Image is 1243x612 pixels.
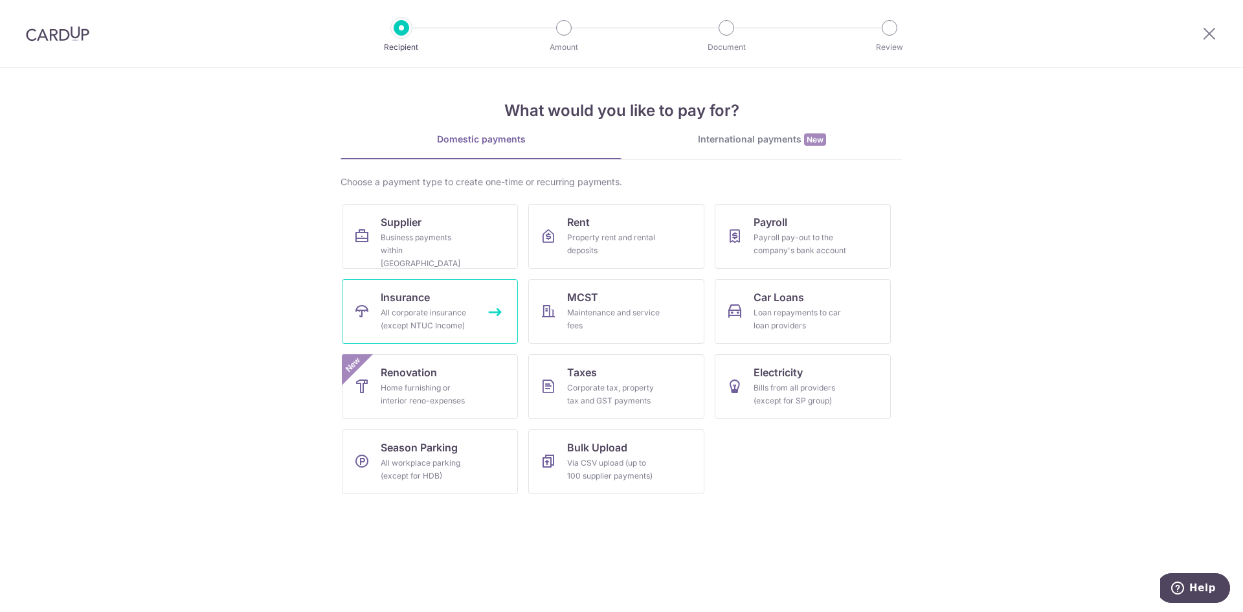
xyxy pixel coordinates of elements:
[567,440,627,455] span: Bulk Upload
[29,9,56,21] span: Help
[26,26,89,41] img: CardUp
[342,204,518,269] a: SupplierBusiness payments within [GEOGRAPHIC_DATA]
[341,176,902,188] div: Choose a payment type to create one-time or recurring payments.
[567,231,660,257] div: Property rent and rental deposits
[567,457,660,482] div: Via CSV upload (up to 100 supplier payments)
[353,41,449,54] p: Recipient
[754,289,804,305] span: Car Loans
[381,457,474,482] div: All workplace parking (except for HDB)
[678,41,774,54] p: Document
[621,133,902,146] div: International payments
[567,381,660,407] div: Corporate tax, property tax and GST payments
[567,306,660,332] div: Maintenance and service fees
[715,279,891,344] a: Car LoansLoan repayments to car loan providers
[528,429,704,494] a: Bulk UploadVia CSV upload (up to 100 supplier payments)
[804,133,826,146] span: New
[341,99,902,122] h4: What would you like to pay for?
[342,429,518,494] a: Season ParkingAll workplace parking (except for HDB)
[381,381,474,407] div: Home furnishing or interior reno-expenses
[381,231,474,270] div: Business payments within [GEOGRAPHIC_DATA]
[381,306,474,332] div: All corporate insurance (except NTUC Income)
[381,289,430,305] span: Insurance
[754,306,847,332] div: Loan repayments to car loan providers
[754,231,847,257] div: Payroll pay-out to the company's bank account
[754,381,847,407] div: Bills from all providers (except for SP group)
[567,214,590,230] span: Rent
[567,289,598,305] span: MCST
[715,204,891,269] a: PayrollPayroll pay-out to the company's bank account
[715,354,891,419] a: ElectricityBills from all providers (except for SP group)
[381,365,437,380] span: Renovation
[342,279,518,344] a: InsuranceAll corporate insurance (except NTUC Income)
[567,365,597,380] span: Taxes
[528,204,704,269] a: RentProperty rent and rental deposits
[342,354,518,419] a: RenovationHome furnishing or interior reno-expensesNew
[381,440,458,455] span: Season Parking
[754,365,803,380] span: Electricity
[1160,573,1230,606] iframe: Opens a widget where you can find more information
[528,354,704,419] a: TaxesCorporate tax, property tax and GST payments
[381,214,421,230] span: Supplier
[516,41,612,54] p: Amount
[842,41,937,54] p: Review
[754,214,787,230] span: Payroll
[528,279,704,344] a: MCSTMaintenance and service fees
[341,133,621,146] div: Domestic payments
[342,354,364,376] span: New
